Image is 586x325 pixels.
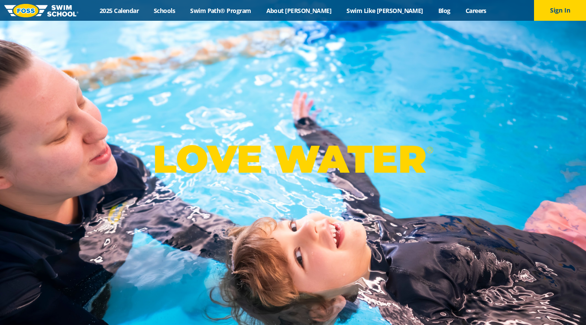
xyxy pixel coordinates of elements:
a: Swim Like [PERSON_NAME] [339,6,431,15]
a: Schools [146,6,183,15]
a: Careers [458,6,494,15]
a: About [PERSON_NAME] [259,6,339,15]
p: LOVE WATER [153,136,433,182]
sup: ® [426,145,433,155]
a: Swim Path® Program [183,6,259,15]
a: 2025 Calendar [92,6,146,15]
a: Blog [431,6,458,15]
img: FOSS Swim School Logo [4,4,78,17]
